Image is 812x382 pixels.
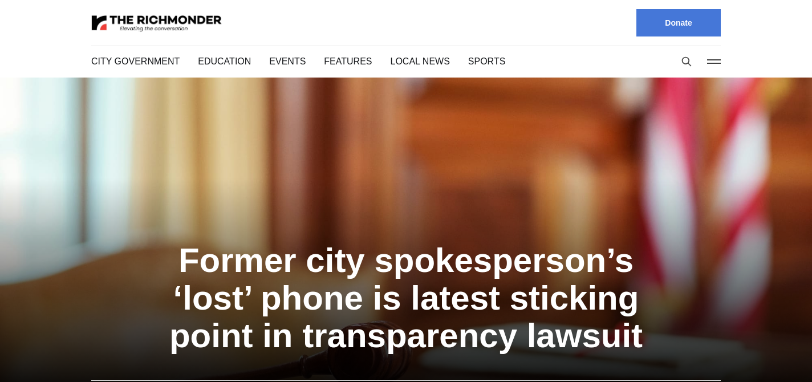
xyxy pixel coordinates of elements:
a: City Government [91,55,177,68]
img: The Richmonder [91,13,222,33]
a: Local News [381,55,437,68]
a: Features [318,55,363,68]
a: Events [266,55,300,68]
a: Sports [456,55,490,68]
a: Donate [636,9,721,36]
button: Search this site [678,53,695,70]
a: Education [195,55,248,68]
a: Former city spokesperson’s ‘lost’ phone is latest sticking point in transparency lawsuit [154,199,659,360]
